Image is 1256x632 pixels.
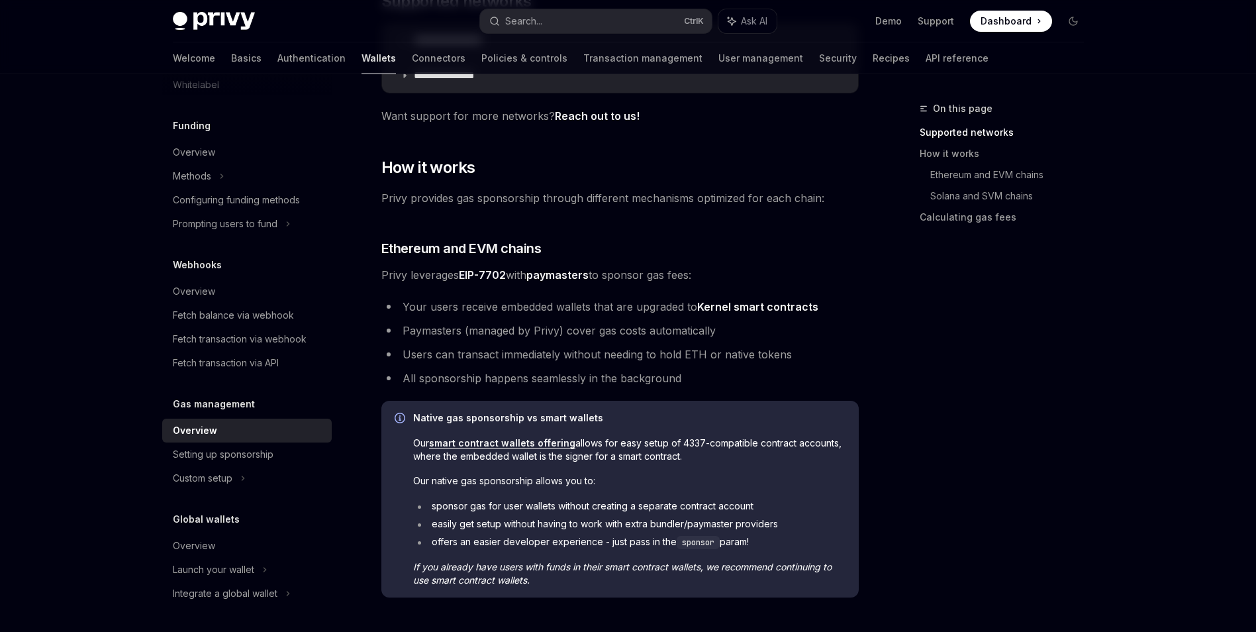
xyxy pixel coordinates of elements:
span: Ask AI [741,15,767,28]
a: Setting up sponsorship [162,443,332,466]
a: Fetch transaction via webhook [162,327,332,351]
span: Privy leverages with to sponsor gas fees: [381,266,859,284]
span: On this page [933,101,992,117]
a: Supported networks [920,122,1094,143]
a: Wallets [362,42,396,74]
li: Users can transact immediately without needing to hold ETH or native tokens [381,345,859,364]
div: Integrate a global wallet [173,586,277,602]
a: Reach out to us! [555,109,640,123]
div: Prompting users to fund [173,216,277,232]
span: Our native gas sponsorship allows you to: [413,474,845,488]
a: Overview [162,419,332,443]
code: sponsor [677,536,720,549]
h5: Global wallets [173,511,240,527]
div: Configuring funding methods [173,192,300,208]
li: Paymasters (managed by Privy) cover gas costs automatically [381,321,859,340]
a: Fetch transaction via API [162,351,332,375]
div: Methods [173,168,211,184]
span: How it works [381,157,475,178]
div: Launch your wallet [173,562,254,578]
li: All sponsorship happens seamlessly in the background [381,369,859,388]
button: Toggle dark mode [1063,11,1084,32]
img: dark logo [173,12,255,30]
a: Support [918,15,954,28]
h5: Gas management [173,396,255,412]
span: Dashboard [981,15,1032,28]
div: Fetch balance via webhook [173,307,294,323]
a: Overview [162,140,332,164]
div: Overview [173,144,215,160]
li: easily get setup without having to work with extra bundler/paymaster providers [413,517,845,531]
a: API reference [926,42,989,74]
a: Security [819,42,857,74]
div: Fetch transaction via webhook [173,331,307,347]
div: Fetch transaction via API [173,355,279,371]
a: How it works [920,143,1094,164]
button: Search...CtrlK [480,9,712,33]
li: sponsor gas for user wallets without creating a separate contract account [413,500,845,513]
div: Overview [173,284,215,299]
div: Search... [505,13,542,29]
a: Configuring funding methods [162,188,332,212]
a: Transaction management [583,42,702,74]
button: Ask AI [718,9,777,33]
strong: Native gas sponsorship vs smart wallets [413,412,603,423]
h5: Webhooks [173,257,222,273]
span: Ethereum and EVM chains [381,239,542,258]
a: Welcome [173,42,215,74]
a: Recipes [873,42,910,74]
span: Privy provides gas sponsorship through different mechanisms optimized for each chain: [381,189,859,207]
span: Want support for more networks? [381,107,859,125]
div: Custom setup [173,470,232,486]
a: Solana and SVM chains [930,185,1094,207]
strong: paymasters [526,268,589,282]
a: Fetch balance via webhook [162,303,332,327]
a: User management [718,42,803,74]
a: Overview [162,534,332,558]
a: Basics [231,42,262,74]
a: Calculating gas fees [920,207,1094,228]
a: Overview [162,280,332,303]
li: Your users receive embedded wallets that are upgraded to [381,297,859,316]
li: offers an easier developer experience - just pass in the param! [413,535,845,549]
a: Demo [875,15,902,28]
a: Kernel smart contracts [697,300,818,314]
a: Policies & controls [481,42,567,74]
h5: Funding [173,118,211,134]
a: Connectors [412,42,465,74]
span: Our allows for easy setup of 4337-compatible contract accounts, where the embedded wallet is the ... [413,437,845,463]
div: Overview [173,538,215,554]
a: Dashboard [970,11,1052,32]
em: If you already have users with funds in their smart contract wallets, we recommend continuing to ... [413,561,832,586]
a: Authentication [277,42,346,74]
span: Ctrl K [684,16,704,26]
a: Ethereum and EVM chains [930,164,1094,185]
div: Overview [173,423,217,439]
a: smart contract wallets offering [429,437,575,449]
svg: Info [395,413,408,426]
a: EIP-7702 [459,268,506,282]
div: Setting up sponsorship [173,447,273,462]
